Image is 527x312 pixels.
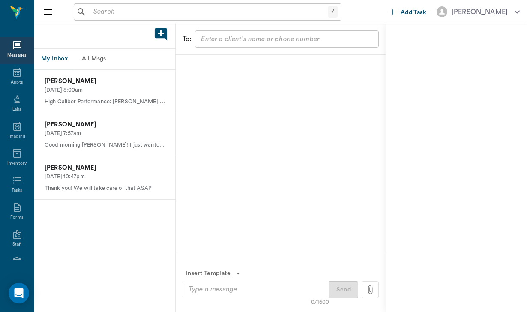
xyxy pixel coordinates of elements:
[9,133,25,140] div: Imaging
[45,120,165,129] p: [PERSON_NAME]
[183,266,244,282] button: Insert Template
[12,106,21,113] div: Labs
[45,163,165,173] p: [PERSON_NAME]
[90,6,328,18] input: Search
[12,187,22,194] div: Tasks
[45,184,165,192] p: Thank you! We will take care of that ASAP
[75,49,113,69] button: All Msgs
[45,173,165,181] p: [DATE] 10:47pm
[34,49,175,69] div: Message tabs
[198,33,375,45] input: Enter a client’s name or phone number
[45,77,165,86] p: [PERSON_NAME]
[45,98,165,106] p: High Caliber Performance: [PERSON_NAME], we look forward to seeing you and [PERSON_NAME] [DATE][D...
[328,6,338,18] div: /
[34,49,75,69] button: My Inbox
[45,129,165,138] p: [DATE] 7:57am
[7,160,27,167] div: Inventory
[311,298,329,306] div: 0/1600
[452,7,508,17] div: [PERSON_NAME]
[10,214,23,221] div: Forms
[183,34,192,44] div: To:
[430,4,527,20] button: [PERSON_NAME]
[9,283,29,303] div: Open Intercom Messenger
[45,86,165,94] p: [DATE] 8:00am
[39,3,57,21] button: Close drawer
[7,52,27,59] div: Messages
[11,79,23,86] div: Appts
[45,141,165,149] p: Good morning [PERSON_NAME]! I just wanted to let you know we received you check. Thank you!
[12,241,21,248] div: Staff
[387,4,430,20] button: Add Task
